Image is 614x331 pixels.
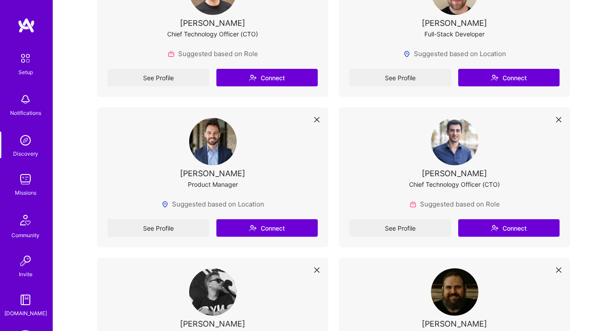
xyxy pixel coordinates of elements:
div: Community [11,231,39,240]
i: icon Close [556,267,561,273]
div: Suggested based on Role [168,49,258,58]
img: Locations icon [403,50,410,57]
a: See Profile [349,219,451,237]
img: User Avatar [431,268,478,316]
div: [PERSON_NAME] [180,169,245,178]
a: See Profile [108,69,209,86]
i: icon Close [314,117,320,122]
div: [PERSON_NAME] [180,319,245,328]
div: Suggested based on Location [403,49,506,58]
img: User Avatar [189,118,237,165]
img: Role icon [168,50,175,57]
button: Connect [458,69,560,86]
div: Chief Technology Officer (CTO) [409,180,500,189]
div: Full-Stack Developer [424,29,485,39]
div: Setup [18,68,33,77]
div: Discovery [13,149,38,158]
img: logo [18,18,35,33]
img: Role icon [409,201,417,208]
div: [PERSON_NAME] [422,169,487,178]
button: Connect [216,69,318,86]
img: Locations icon [162,201,169,208]
img: teamwork [17,171,34,188]
div: [DOMAIN_NAME] [4,309,47,318]
div: [PERSON_NAME] [180,18,245,28]
button: Connect [458,219,560,237]
img: Invite [17,252,34,270]
img: discovery [17,132,34,149]
img: setup [16,49,35,68]
i: icon Connect [491,74,499,82]
div: Product Manager [188,180,238,189]
i: icon Connect [249,224,257,232]
img: Community [15,210,36,231]
div: Chief Technology Officer (CTO) [167,29,258,39]
a: See Profile [349,69,451,86]
div: Invite [19,270,32,279]
div: [PERSON_NAME] [422,319,487,328]
div: Missions [15,188,36,197]
i: icon Close [314,267,320,273]
img: User Avatar [431,118,478,165]
div: [PERSON_NAME] [422,18,487,28]
img: bell [17,91,34,108]
div: Suggested based on Location [162,199,264,209]
img: User Avatar [189,268,237,316]
div: Suggested based on Role [409,199,500,209]
a: See Profile [108,219,209,237]
button: Connect [216,219,318,237]
i: icon Connect [249,74,257,82]
i: icon Connect [491,224,499,232]
i: icon Close [556,117,561,122]
div: Notifications [10,108,41,117]
img: guide book [17,291,34,309]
